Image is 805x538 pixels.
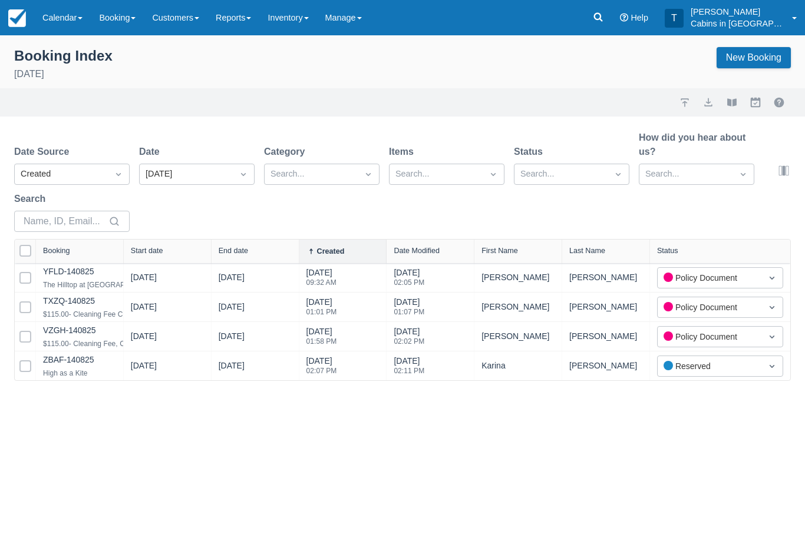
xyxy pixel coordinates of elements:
[481,247,518,255] div: First Name
[394,279,424,286] div: 02:05 PM
[43,296,95,305] a: TXZQ-140825
[21,168,102,181] div: Created
[394,355,424,381] div: [DATE]
[131,360,157,377] div: [DATE]
[43,355,94,364] a: ZBAF-140825
[394,267,424,293] div: [DATE]
[664,301,755,314] div: Policy Document
[306,355,337,381] div: [DATE]
[306,338,337,345] div: 01:58 PM
[737,168,749,180] span: Dropdown icon
[306,296,337,323] div: [DATE]
[131,271,157,288] div: [DATE]
[631,13,648,22] span: Help
[394,296,424,323] div: [DATE]
[306,367,337,374] div: 02:07 PM
[664,330,755,343] div: Policy Document
[219,301,245,318] div: [DATE]
[394,247,440,255] div: Date Modified
[394,367,424,374] div: 02:11 PM
[620,14,628,22] i: Help
[569,300,642,314] div: [PERSON_NAME]
[139,145,164,159] label: Date
[691,18,785,29] p: Cabins in [GEOGRAPHIC_DATA]
[14,67,113,81] p: [DATE]
[664,271,755,284] div: Policy Document
[8,9,26,27] img: checkfront-main-nav-mini-logo.png
[569,247,605,255] div: Last Name
[691,6,785,18] p: [PERSON_NAME]
[306,308,337,316] div: 01:01 PM
[701,95,715,109] button: export
[514,145,547,159] label: Status
[24,211,106,232] input: Name, ID, Email...
[131,301,157,318] div: [DATE]
[219,360,245,377] div: [DATE]
[639,131,754,159] label: How did you hear about us?
[665,9,684,28] div: T
[317,247,345,255] div: Created
[394,308,424,316] div: 01:07 PM
[14,145,74,159] label: Date Source
[657,247,678,255] div: Status
[664,360,755,373] div: Reserved
[306,267,336,293] div: [DATE]
[113,168,124,180] span: Dropdown icon
[481,300,555,314] div: [PERSON_NAME]
[219,271,245,288] div: [DATE]
[43,366,94,380] div: High as a Kite
[264,145,309,159] label: Category
[766,360,778,372] span: Dropdown icon
[43,247,70,255] div: Booking
[569,329,642,344] div: [PERSON_NAME]
[43,278,161,292] div: The Hilltop at [GEOGRAPHIC_DATA]
[394,326,424,352] div: [DATE]
[306,279,336,286] div: 09:32 AM
[678,95,692,109] a: import
[612,168,624,180] span: Dropdown icon
[362,168,374,180] span: Dropdown icon
[569,270,642,285] div: [PERSON_NAME]
[766,301,778,313] span: Dropdown icon
[43,307,273,321] div: $115.00- Cleaning Fee CL, Incidental Service Fee CL, Stained Glass Hill
[389,145,418,159] label: Items
[306,326,337,352] div: [DATE]
[131,247,163,255] div: Start date
[766,272,778,284] span: Dropdown icon
[569,358,642,373] div: [PERSON_NAME]
[219,330,245,347] div: [DATE]
[394,338,424,345] div: 02:02 PM
[481,358,555,373] div: Karina
[481,270,555,285] div: [PERSON_NAME]
[43,326,96,335] a: VZGH-140825
[717,47,791,68] a: New Booking
[146,168,227,181] div: [DATE]
[43,337,227,351] div: $115.00- Cleaning Fee, Cast Away, Incidental Service Fee
[487,168,499,180] span: Dropdown icon
[14,47,113,65] div: Booking Index
[766,331,778,343] span: Dropdown icon
[237,168,249,180] span: Dropdown icon
[131,330,157,347] div: [DATE]
[43,267,94,276] a: YFLD-140825
[481,329,555,344] div: [PERSON_NAME]
[219,247,248,255] div: End date
[14,192,50,206] label: Search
